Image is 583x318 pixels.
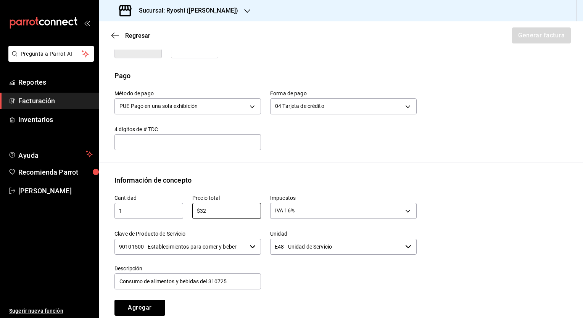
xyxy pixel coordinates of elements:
[18,114,93,125] span: Inventarios
[18,167,93,177] span: Recomienda Parrot
[275,102,324,110] span: 04 Tarjeta de crédito
[18,96,93,106] span: Facturación
[18,149,83,159] span: Ayuda
[133,6,238,15] h3: Sucursal: Ryoshi ([PERSON_NAME])
[114,300,165,316] button: Agregar
[111,32,150,39] button: Regresar
[270,195,417,200] label: Impuestos
[114,71,131,81] div: Pago
[18,186,93,196] span: [PERSON_NAME]
[114,126,261,132] label: 4 dígitos de # TDC
[114,90,261,96] label: Método de pago
[84,20,90,26] button: open_drawer_menu
[192,206,261,215] input: $0.00
[114,239,246,255] input: Elige una opción
[270,90,417,96] label: Forma de pago
[119,102,198,110] span: PUE Pago en una sola exhibición
[275,207,295,214] span: IVA 16%
[114,273,261,289] input: 250 caracteres
[18,77,93,87] span: Reportes
[8,46,94,62] button: Pregunta a Parrot AI
[5,55,94,63] a: Pregunta a Parrot AI
[114,231,261,236] label: Clave de Producto de Servicio
[114,195,183,200] label: Cantidad
[21,50,82,58] span: Pregunta a Parrot AI
[9,307,93,315] span: Sugerir nueva función
[270,231,417,236] label: Unidad
[114,265,261,271] label: Descripción
[270,239,402,255] input: Elige una opción
[125,32,150,39] span: Regresar
[192,195,261,200] label: Precio total
[114,175,192,185] div: Información de concepto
